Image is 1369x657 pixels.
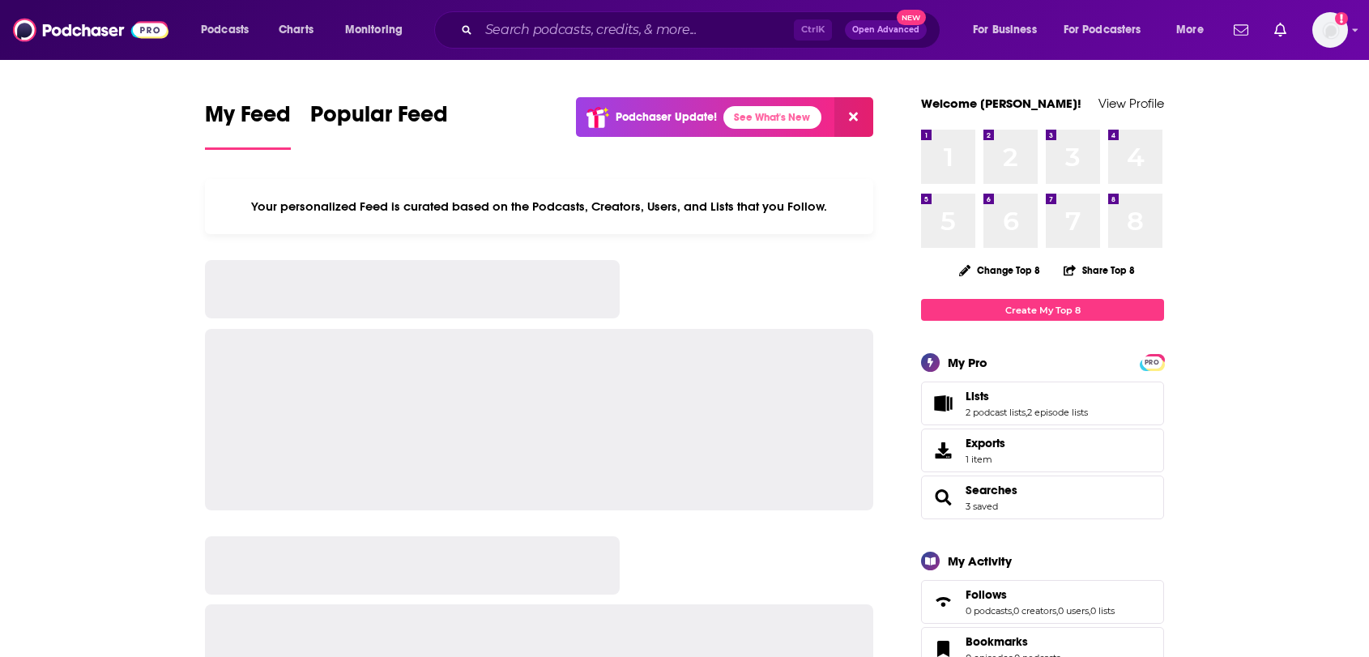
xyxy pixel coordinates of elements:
a: See What's New [723,106,821,129]
div: Search podcasts, credits, & more... [450,11,956,49]
button: open menu [334,17,424,43]
span: Logged in as nbaderrubenstein [1312,12,1348,48]
a: View Profile [1098,96,1164,111]
span: More [1176,19,1204,41]
a: Create My Top 8 [921,299,1164,321]
button: Share Top 8 [1063,254,1136,286]
span: For Business [973,19,1037,41]
div: My Pro [948,355,987,370]
a: Lists [927,392,959,415]
span: Charts [279,19,313,41]
button: open menu [1053,17,1165,43]
div: My Activity [948,553,1012,569]
span: , [1056,605,1058,616]
a: Show notifications dropdown [1227,16,1255,44]
span: Ctrl K [794,19,832,41]
a: 0 lists [1090,605,1115,616]
div: Your personalized Feed is curated based on the Podcasts, Creators, Users, and Lists that you Follow. [205,179,873,234]
a: Welcome [PERSON_NAME]! [921,96,1081,111]
a: PRO [1142,356,1162,368]
span: Popular Feed [310,100,448,138]
img: Podchaser - Follow, Share and Rate Podcasts [13,15,168,45]
a: Follows [927,591,959,613]
a: Follows [966,587,1115,602]
button: Change Top 8 [949,260,1050,280]
a: 0 podcasts [966,605,1012,616]
span: For Podcasters [1064,19,1141,41]
a: Bookmarks [966,634,1060,649]
a: Searches [927,486,959,509]
span: Lists [921,382,1164,425]
span: , [1026,407,1027,418]
span: Open Advanced [852,26,919,34]
span: Bookmarks [966,634,1028,649]
a: 3 saved [966,501,998,512]
img: User Profile [1312,12,1348,48]
p: Podchaser Update! [616,110,717,124]
span: Exports [927,439,959,462]
span: Lists [966,389,989,403]
a: 0 creators [1013,605,1056,616]
span: Exports [966,436,1005,450]
a: Exports [921,429,1164,472]
span: My Feed [205,100,291,138]
button: open menu [190,17,270,43]
svg: Add a profile image [1335,12,1348,25]
button: Show profile menu [1312,12,1348,48]
span: , [1089,605,1090,616]
span: Follows [921,580,1164,624]
a: Popular Feed [310,100,448,150]
button: open menu [1165,17,1224,43]
a: 2 podcast lists [966,407,1026,418]
span: Podcasts [201,19,249,41]
span: Follows [966,587,1007,602]
span: Searches [921,476,1164,519]
span: , [1012,605,1013,616]
a: Lists [966,389,1088,403]
a: Searches [966,483,1017,497]
a: Show notifications dropdown [1268,16,1293,44]
a: 2 episode lists [1027,407,1088,418]
a: 0 users [1058,605,1089,616]
button: open menu [962,17,1057,43]
span: New [897,10,926,25]
input: Search podcasts, credits, & more... [479,17,794,43]
button: Open AdvancedNew [845,20,927,40]
span: Monitoring [345,19,403,41]
span: 1 item [966,454,1005,465]
a: My Feed [205,100,291,150]
a: Charts [268,17,323,43]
